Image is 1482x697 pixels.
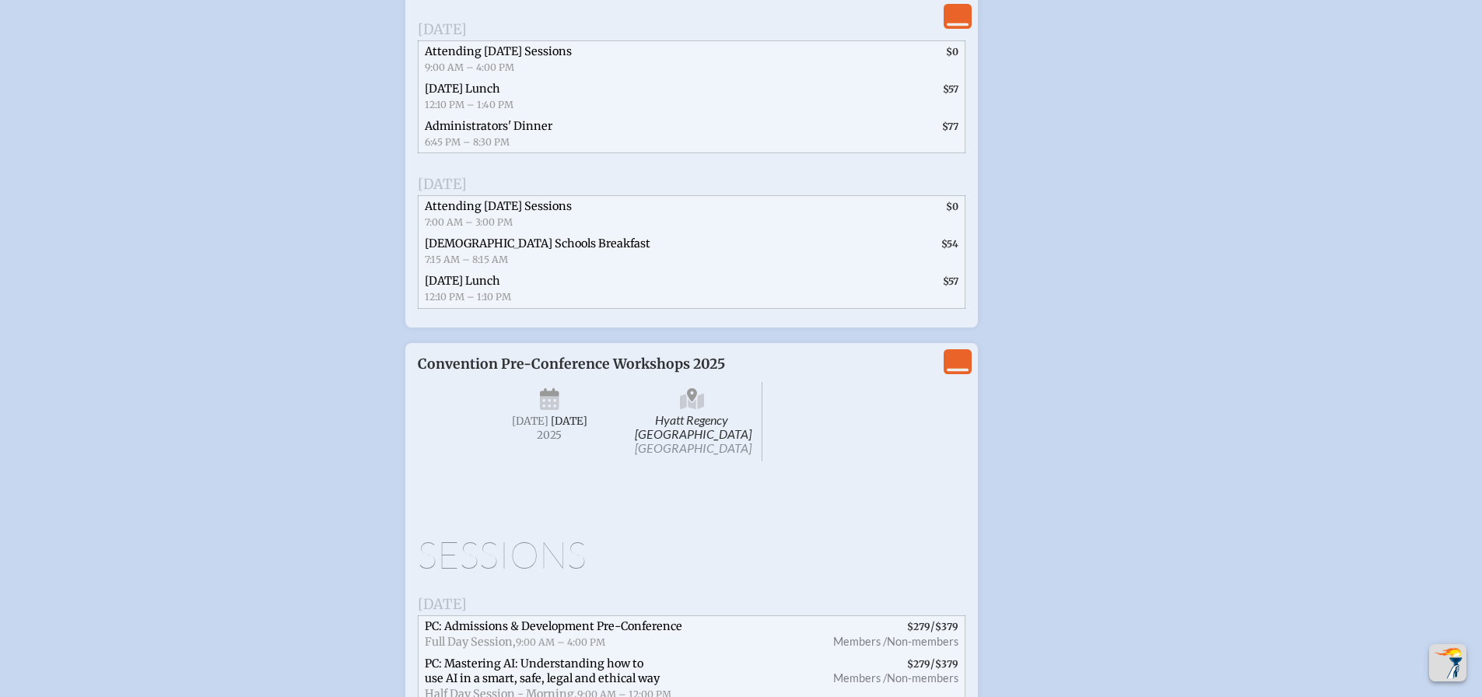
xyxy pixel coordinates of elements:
span: Members / [833,671,887,685]
span: [DATE] [418,175,467,193]
span: $57 [943,275,958,287]
h1: Sessions [418,536,965,573]
span: 7:00 AM – 3:00 PM [425,216,513,228]
span: [DATE] [418,595,467,613]
span: Non-members [887,635,958,648]
span: $54 [941,238,958,250]
span: [DEMOGRAPHIC_DATA] Schools Breakfast [425,236,650,250]
span: [DATE] [512,415,548,428]
span: PC: Admissions & Development Pre-Conference [425,619,682,633]
span: [DATE] [418,20,467,38]
span: Non-members [887,671,958,685]
span: / [815,615,965,653]
span: 12:10 PM – 1:40 PM [425,99,513,110]
span: $279 [907,621,930,632]
span: $57 [943,83,958,95]
span: Attending [DATE] Sessions [425,44,572,58]
span: Convention Pre-Conference Workshops 2025 [418,356,725,373]
span: 9:00 AM – 4:00 PM [516,636,605,648]
span: PC: Mastering AI: Understanding how to use AI in a smart, safe, legal and ethical way [425,657,660,686]
span: $379 [935,658,958,670]
span: [DATE] Lunch [425,274,500,288]
img: To the top [1432,647,1463,678]
span: [DATE] Lunch [425,82,500,96]
span: $0 [946,46,958,58]
span: Full Day Session, [425,635,516,649]
span: Hyatt Regency [GEOGRAPHIC_DATA] [622,382,762,461]
span: 6:45 PM – 8:30 PM [425,136,510,148]
span: 12:10 PM – 1:10 PM [425,291,511,303]
span: 7:15 AM – 8:15 AM [425,254,508,265]
span: Administrators' Dinner [425,119,552,133]
span: 2025 [492,429,608,441]
span: $379 [935,621,958,632]
span: 9:00 AM – 4:00 PM [425,61,514,73]
span: $77 [942,121,958,132]
span: [GEOGRAPHIC_DATA] [635,440,752,455]
button: Scroll Top [1429,644,1466,681]
span: $0 [946,201,958,212]
span: $279 [907,658,930,670]
span: Members / [833,635,887,648]
span: [DATE] [551,415,587,428]
span: Attending [DATE] Sessions [425,199,572,213]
